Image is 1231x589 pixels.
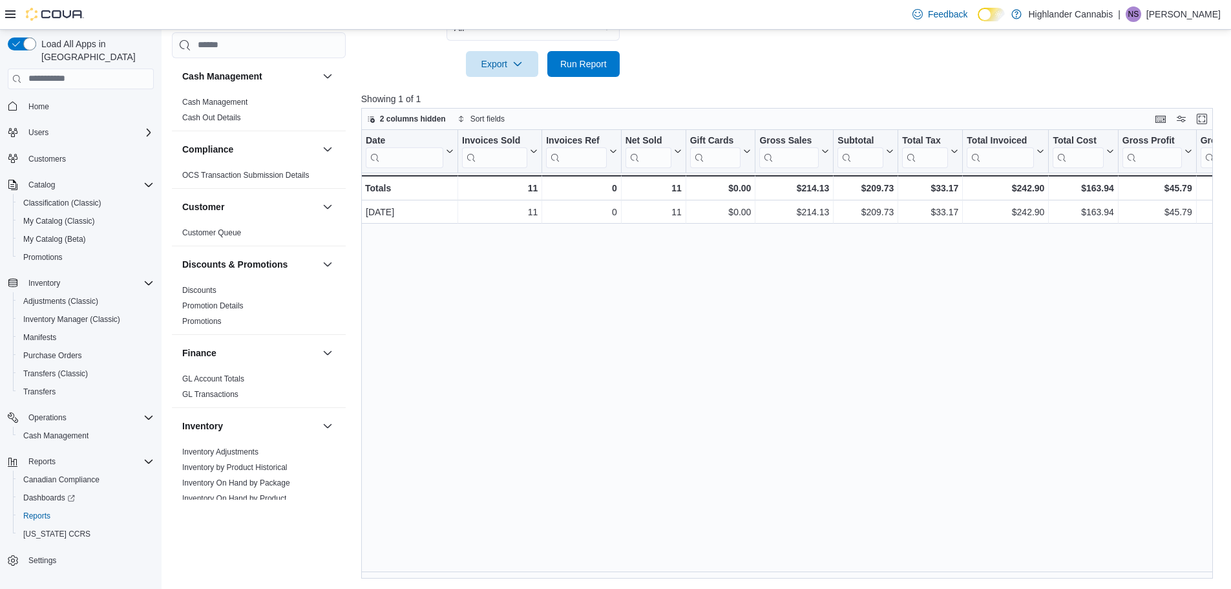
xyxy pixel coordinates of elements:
span: Customers [28,154,66,164]
span: Washington CCRS [18,526,154,542]
div: $242.90 [967,180,1044,196]
div: 11 [625,180,681,196]
a: Classification (Classic) [18,195,107,211]
button: [US_STATE] CCRS [13,525,159,543]
span: Cash Out Details [182,112,241,123]
a: Customers [23,151,71,167]
button: Classification (Classic) [13,194,159,212]
span: My Catalog (Classic) [23,216,95,226]
div: Invoices Ref [546,134,606,167]
button: Enter fullscreen [1194,111,1210,127]
button: Reports [13,507,159,525]
button: Gross Sales [759,134,829,167]
span: Discounts [182,285,216,295]
span: Customers [23,151,154,167]
span: My Catalog (Beta) [23,234,86,244]
a: Manifests [18,330,61,345]
a: GL Transactions [182,390,238,399]
span: NS [1128,6,1139,22]
button: Customers [3,149,159,168]
span: Manifests [23,332,56,343]
div: $0.00 [689,180,751,196]
div: Finance [172,371,346,407]
button: Discounts & Promotions [320,257,335,272]
span: Inventory by Product Historical [182,462,288,473]
div: $214.13 [759,180,829,196]
a: Dashboards [18,490,80,506]
button: Total Invoiced [967,134,1044,167]
span: Canadian Compliance [18,472,154,487]
div: Subtotal [837,134,883,147]
button: Invoices Ref [546,134,616,167]
div: $209.73 [837,180,894,196]
img: Cova [26,8,84,21]
button: Cash Management [13,427,159,445]
a: Promotions [182,317,222,326]
a: Inventory Manager (Classic) [18,312,125,327]
button: Promotions [13,248,159,266]
button: Home [3,97,159,116]
div: Total Cost [1053,134,1103,167]
span: Reports [18,508,154,524]
button: Reports [23,454,61,469]
div: Compliance [172,167,346,188]
a: [US_STATE] CCRS [18,526,96,542]
div: $45.79 [1122,180,1192,196]
div: 11 [462,180,538,196]
button: Purchase Orders [13,347,159,365]
button: Inventory [320,418,335,434]
button: Customer [320,199,335,215]
span: Purchase Orders [18,348,154,363]
span: Settings [28,555,56,566]
span: My Catalog (Beta) [18,231,154,247]
div: Date [366,134,443,167]
a: Canadian Compliance [18,472,105,487]
span: Adjustments (Classic) [18,294,154,309]
span: Transfers (Classic) [23,369,88,379]
h3: Discounts & Promotions [182,258,288,271]
div: Gross Profit [1122,134,1182,147]
span: Classification (Classic) [18,195,154,211]
span: GL Transactions [182,389,238,400]
div: [DATE] [366,204,454,220]
button: Inventory Manager (Classic) [13,310,159,328]
button: Cash Management [320,69,335,84]
h3: Customer [182,200,224,213]
a: Settings [23,553,61,568]
div: Cash Management [172,94,346,131]
button: Gift Cards [689,134,751,167]
span: Inventory Manager (Classic) [23,314,120,325]
span: Inventory Manager (Classic) [18,312,154,327]
button: Finance [182,347,317,359]
div: $163.94 [1053,180,1113,196]
span: Transfers (Classic) [18,366,154,381]
span: Home [28,102,49,112]
button: Inventory [182,420,317,433]
span: Promotions [182,316,222,327]
div: 0 [546,180,616,196]
span: Catalog [23,177,154,193]
div: 0 [546,204,616,220]
span: 2 columns hidden [380,114,446,124]
div: Net Sold [625,134,671,147]
span: Promotion Details [182,301,244,311]
a: Inventory Adjustments [182,447,258,456]
span: Load All Apps in [GEOGRAPHIC_DATA] [36,37,154,63]
span: Dashboards [18,490,154,506]
button: Operations [23,410,72,425]
a: Discounts [182,286,216,295]
span: Sort fields [470,114,505,124]
button: Operations [3,409,159,427]
a: Transfers [18,384,61,400]
span: Operations [28,412,67,423]
div: Total Invoiced [967,134,1034,147]
span: Canadian Compliance [23,475,100,485]
div: 11 [626,204,682,220]
a: OCS Transaction Submission Details [182,171,310,180]
button: Inventory [23,275,65,291]
div: Gross Profit [1122,134,1182,167]
a: My Catalog (Beta) [18,231,91,247]
span: Promotions [23,252,63,262]
button: Keyboard shortcuts [1153,111,1168,127]
div: Gift Cards [689,134,741,147]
